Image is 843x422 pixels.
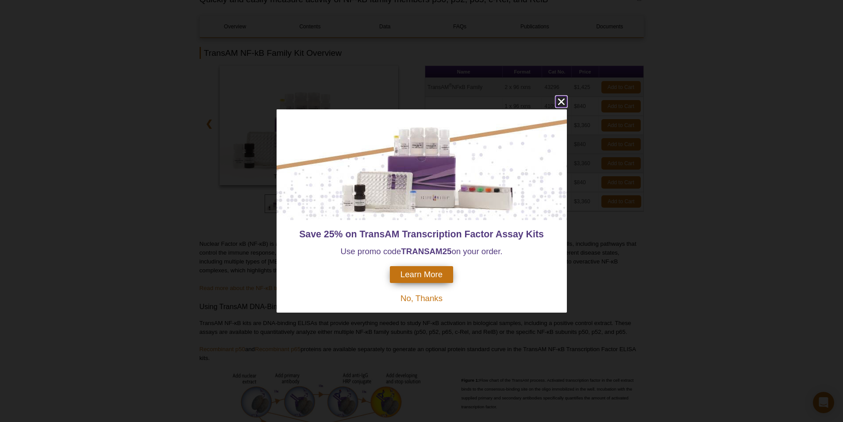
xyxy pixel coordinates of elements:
span: Learn More [400,270,443,279]
button: close [556,96,567,107]
strong: TRANSAM [401,247,442,256]
strong: 25 [443,247,452,256]
span: No, Thanks [400,294,443,303]
span: Save 25% on TransAM Transcription Factor Assay Kits [299,229,544,240]
span: Use promo code on your order. [340,247,502,256]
